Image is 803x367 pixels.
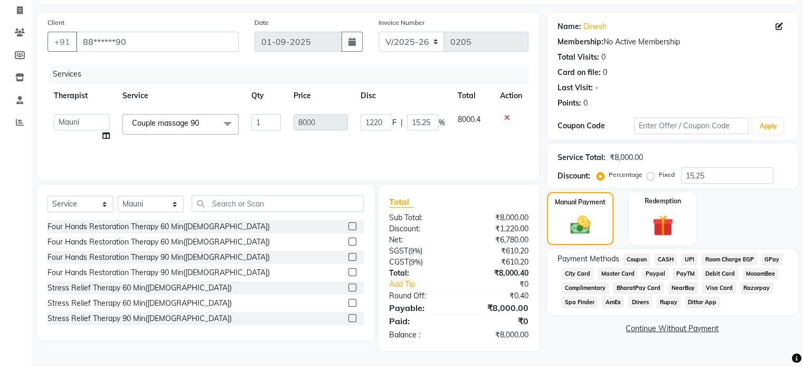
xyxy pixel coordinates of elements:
div: Four Hands Restoration Therapy 60 Min([DEMOGRAPHIC_DATA]) [48,237,270,248]
input: Search by Name/Mobile/Email/Code [76,32,239,52]
div: ₹0.40 [459,290,536,302]
span: F [392,117,396,128]
span: UPI [681,253,697,266]
button: +91 [48,32,77,52]
div: Total Visits: [558,52,599,63]
label: Client [48,18,64,27]
div: ( ) [381,257,459,268]
div: - [595,82,598,93]
span: Room Charge EGP [702,253,757,266]
span: AmEx [602,296,624,308]
div: Discount: [558,171,590,182]
div: ( ) [381,246,459,257]
th: Qty [245,84,288,108]
span: 8000.4 [458,115,480,124]
th: Total [451,84,493,108]
span: Master Card [598,268,638,280]
div: ₹1,220.00 [459,223,536,234]
span: Visa Card [702,282,736,294]
div: Four Hands Restoration Therapy 60 Min([DEMOGRAPHIC_DATA]) [48,221,270,232]
span: % [439,117,445,128]
span: PayTM [673,268,698,280]
div: ₹0 [471,279,536,290]
a: Add Tip [381,279,471,290]
th: Price [287,84,354,108]
span: Paypal [642,268,668,280]
span: Diners [628,296,652,308]
span: 9% [410,247,420,255]
a: Dinesh [583,21,607,32]
div: Round Off: [381,290,459,302]
div: 0 [603,67,607,78]
input: Enter Offer / Coupon Code [634,118,749,134]
img: _cash.svg [564,213,597,237]
div: Balance : [381,330,459,341]
span: 9% [411,258,421,266]
label: Fixed [659,170,675,180]
span: Couple massage 90 [132,118,199,128]
span: Razorpay [740,282,773,294]
span: Rupay [656,296,681,308]
th: Service [116,84,245,108]
span: Spa Finder [562,296,598,308]
div: Four Hands Restoration Therapy 90 Min([DEMOGRAPHIC_DATA]) [48,267,270,278]
label: Redemption [645,196,681,206]
th: Disc [354,84,451,108]
span: Debit Card [702,268,739,280]
div: Total: [381,268,459,279]
div: ₹0 [459,315,536,327]
div: Four Hands Restoration Therapy 90 Min([DEMOGRAPHIC_DATA]) [48,252,270,263]
div: Stress Relief Therapy 90 Min([DEMOGRAPHIC_DATA]) [48,313,232,324]
div: ₹8,000.00 [459,212,536,223]
label: Invoice Number [379,18,424,27]
span: Total [389,196,413,208]
div: Points: [558,98,581,109]
div: Service Total: [558,152,606,163]
div: Sub Total: [381,212,459,223]
label: Date [254,18,269,27]
div: Services [49,64,536,84]
div: Coupon Code [558,120,634,131]
div: No Active Membership [558,36,787,48]
div: ₹8,000.00 [610,152,643,163]
div: 0 [601,52,606,63]
label: Percentage [609,170,643,180]
span: SGST [389,246,408,256]
span: NearBuy [668,282,698,294]
span: Coupon [623,253,650,266]
div: ₹6,780.00 [459,234,536,246]
span: | [401,117,403,128]
label: Manual Payment [555,197,606,207]
div: Stress Relief Therapy 60 Min([DEMOGRAPHIC_DATA]) [48,298,232,309]
span: Complimentary [562,282,609,294]
span: Payment Methods [558,253,619,265]
button: Apply [753,118,783,134]
div: ₹610.20 [459,257,536,268]
th: Action [494,84,528,108]
div: Paid: [381,315,459,327]
div: ₹8,000.00 [459,330,536,341]
th: Therapist [48,84,116,108]
div: Payable: [381,302,459,314]
span: BharatPay Card [613,282,664,294]
div: ₹8,000.00 [459,302,536,314]
img: _gift.svg [646,212,680,239]
div: Stress Relief Therapy 60 Min([DEMOGRAPHIC_DATA]) [48,283,232,294]
div: Membership: [558,36,603,48]
div: Name: [558,21,581,32]
div: Net: [381,234,459,246]
a: Continue Without Payment [549,323,796,334]
span: GPay [761,253,783,266]
a: x [199,118,204,128]
div: ₹610.20 [459,246,536,257]
span: CGST [389,257,409,267]
div: 0 [583,98,588,109]
span: City Card [562,268,594,280]
div: Card on file: [558,67,601,78]
span: MosamBee [743,268,779,280]
span: Dittor App [685,296,720,308]
span: CASH [654,253,677,266]
input: Search or Scan [192,195,364,212]
div: Discount: [381,223,459,234]
div: Last Visit: [558,82,593,93]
